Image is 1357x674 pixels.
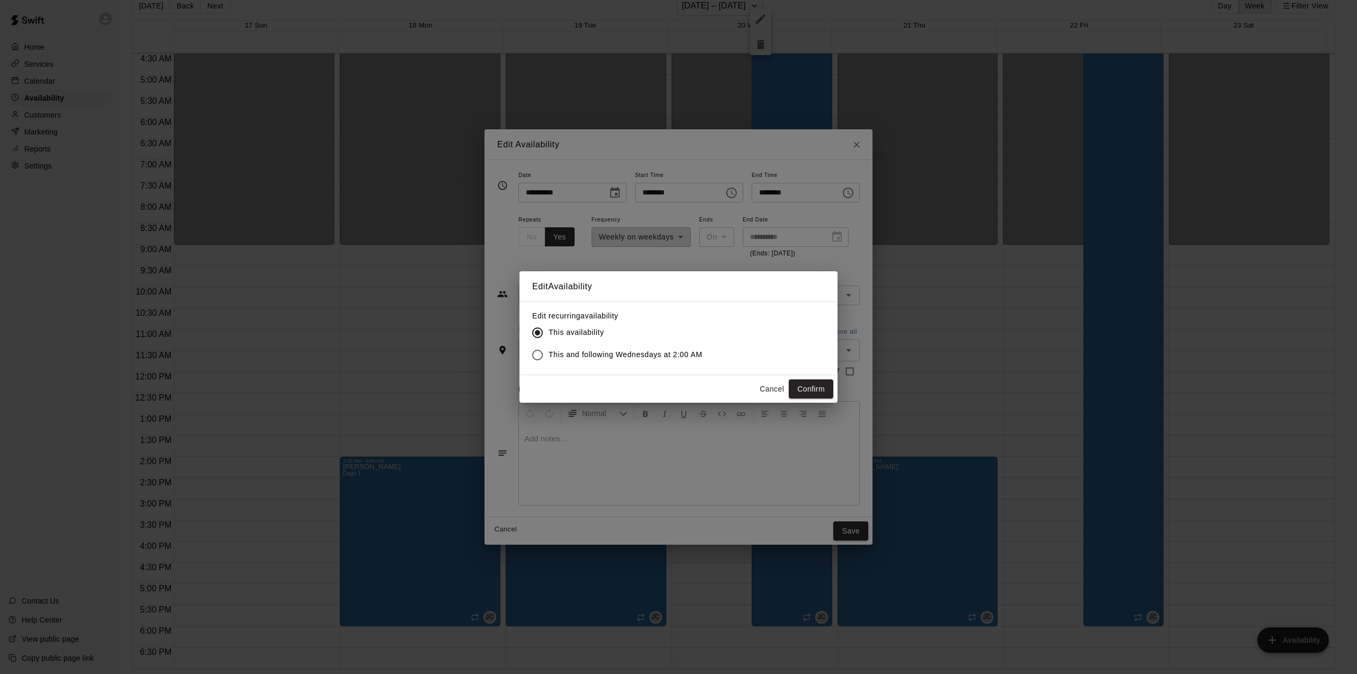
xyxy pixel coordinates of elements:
[532,311,711,321] label: Edit recurring availability
[549,327,604,338] span: This availability
[549,349,702,360] span: This and following Wednesdays at 2:00 AM
[519,271,838,302] h2: Edit Availability
[755,379,789,399] button: Cancel
[789,379,833,399] button: Confirm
